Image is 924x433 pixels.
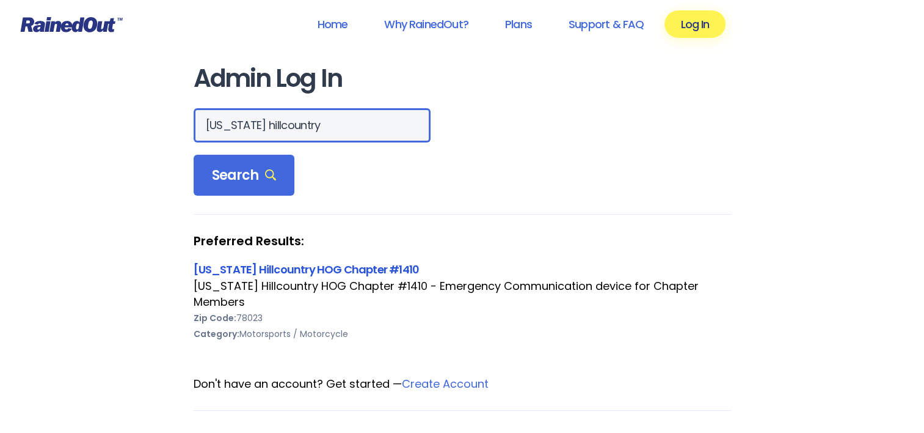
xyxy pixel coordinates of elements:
[489,10,548,38] a: Plans
[194,233,731,249] strong: Preferred Results:
[368,10,484,38] a: Why RainedOut?
[194,326,731,342] div: Motorsports / Motorcycle
[194,262,420,277] a: [US_STATE] Hillcountry HOG Chapter #1410
[194,310,731,326] div: 78023
[194,65,731,92] h1: Admin Log In
[194,108,431,142] input: Search Orgs…
[664,10,725,38] a: Log In
[212,167,277,184] span: Search
[301,10,363,38] a: Home
[194,328,239,340] b: Category:
[194,278,731,310] div: [US_STATE] Hillcountry HOG Chapter #1410 - Emergency Communication device for Chapter Members
[402,376,489,391] a: Create Account
[194,312,236,324] b: Zip Code:
[553,10,660,38] a: Support & FAQ
[194,261,731,278] div: [US_STATE] Hillcountry HOG Chapter #1410
[194,155,295,196] div: Search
